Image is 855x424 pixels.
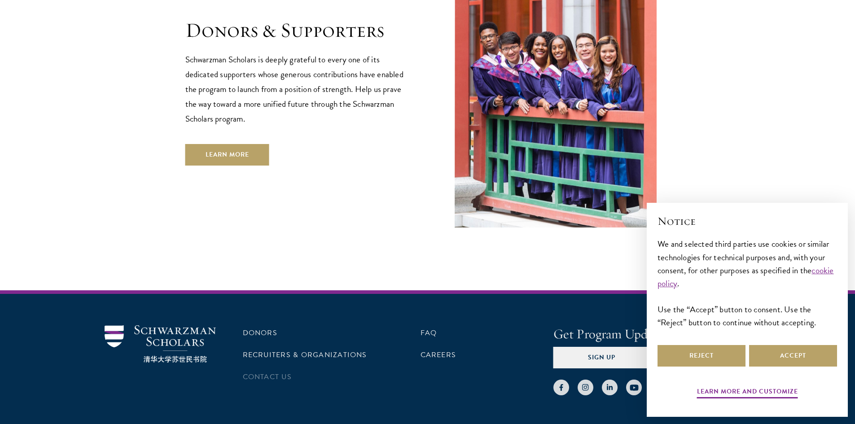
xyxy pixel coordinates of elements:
[105,325,216,363] img: Schwarzman Scholars
[658,214,837,229] h2: Notice
[553,325,751,343] h4: Get Program Updates
[185,52,410,126] p: Schwarzman Scholars is deeply grateful to every one of its dedicated supporters whose generous co...
[658,237,837,328] div: We and selected third parties use cookies or similar technologies for technical purposes and, wit...
[749,345,837,367] button: Accept
[697,386,798,400] button: Learn more and customize
[185,144,269,166] a: Learn More
[243,372,292,382] a: Contact Us
[243,350,367,360] a: Recruiters & Organizations
[185,18,410,43] h1: Donors & Supporters
[421,350,456,360] a: Careers
[658,264,834,290] a: cookie policy
[553,347,650,368] button: Sign Up
[658,345,745,367] button: Reject
[421,328,437,338] a: FAQ
[243,328,277,338] a: Donors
